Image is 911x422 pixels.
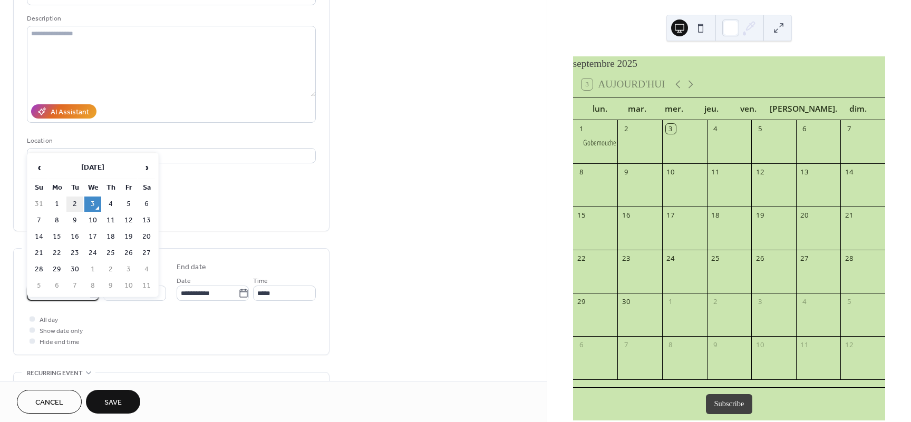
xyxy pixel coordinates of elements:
th: We [84,180,101,195]
div: 19 [755,210,764,220]
td: 27 [138,246,155,261]
div: 28 [845,253,854,263]
td: 19 [120,229,137,244]
div: Gobemouche noir [573,138,618,148]
div: Location [27,135,314,146]
div: 27 [800,253,809,263]
div: 2 [711,297,720,307]
span: Cancel [35,397,63,408]
th: [DATE] [49,156,137,179]
div: 20 [800,210,809,220]
div: mar. [618,97,655,120]
th: Th [102,180,119,195]
td: 22 [49,246,65,261]
td: 5 [120,197,137,212]
div: 2 [622,124,631,133]
div: 10 [755,340,764,350]
div: 17 [666,210,675,220]
div: 9 [711,340,720,350]
td: 6 [138,197,155,212]
div: dim. [840,97,877,120]
div: 11 [800,340,809,350]
div: AI Assistant [51,107,89,118]
div: 9 [622,167,631,176]
td: 30 [66,262,83,277]
td: 9 [102,278,119,293]
th: Su [31,180,47,195]
td: 7 [31,213,47,228]
span: Show date only [40,326,83,337]
div: 6 [800,124,809,133]
span: Save [104,397,122,408]
div: 3 [666,124,675,133]
td: 10 [120,278,137,293]
td: 10 [84,213,101,228]
div: 12 [845,340,854,350]
td: 14 [31,229,47,244]
div: 26 [755,253,764,263]
div: 23 [622,253,631,263]
td: 29 [49,262,65,277]
span: All day [40,315,58,326]
div: Description [27,13,314,24]
div: 10 [666,167,675,176]
div: 14 [845,167,854,176]
div: jeu. [693,97,730,120]
button: Cancel [17,390,82,414]
td: 4 [138,262,155,277]
div: mer. [656,97,693,120]
div: lun. [582,97,618,120]
span: Time [253,276,268,287]
td: 23 [66,246,83,261]
td: 18 [102,229,119,244]
span: Date [177,276,191,287]
td: 13 [138,213,155,228]
td: 28 [31,262,47,277]
div: 15 [577,210,586,220]
th: Fr [120,180,137,195]
td: 1 [84,262,101,277]
div: 4 [711,124,720,133]
span: ‹ [31,157,47,178]
div: 13 [800,167,809,176]
div: 4 [800,297,809,307]
div: 22 [577,253,586,263]
div: 16 [622,210,631,220]
td: 25 [102,246,119,261]
td: 21 [31,246,47,261]
th: Sa [138,180,155,195]
div: 8 [666,340,675,350]
td: 11 [102,213,119,228]
td: 24 [84,246,101,261]
td: 8 [49,213,65,228]
span: Hide end time [40,337,80,348]
div: 12 [755,167,764,176]
span: Recurring event [27,368,83,379]
th: Tu [66,180,83,195]
div: 3 [755,297,764,307]
td: 2 [66,197,83,212]
div: 24 [666,253,675,263]
div: 29 [577,297,586,307]
td: 16 [66,229,83,244]
div: Gobemouche noir [583,138,628,148]
td: 11 [138,278,155,293]
button: Subscribe [706,394,753,414]
button: AI Assistant [31,104,96,119]
td: 5 [31,278,47,293]
td: 12 [120,213,137,228]
td: 3 [120,262,137,277]
div: 7 [622,340,631,350]
div: 21 [845,210,854,220]
td: 4 [102,197,119,212]
td: 2 [102,262,119,277]
td: 17 [84,229,101,244]
th: Mo [49,180,65,195]
div: 11 [711,167,720,176]
div: 30 [622,297,631,307]
td: 1 [49,197,65,212]
div: 5 [845,297,854,307]
div: ven. [730,97,767,120]
div: 18 [711,210,720,220]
